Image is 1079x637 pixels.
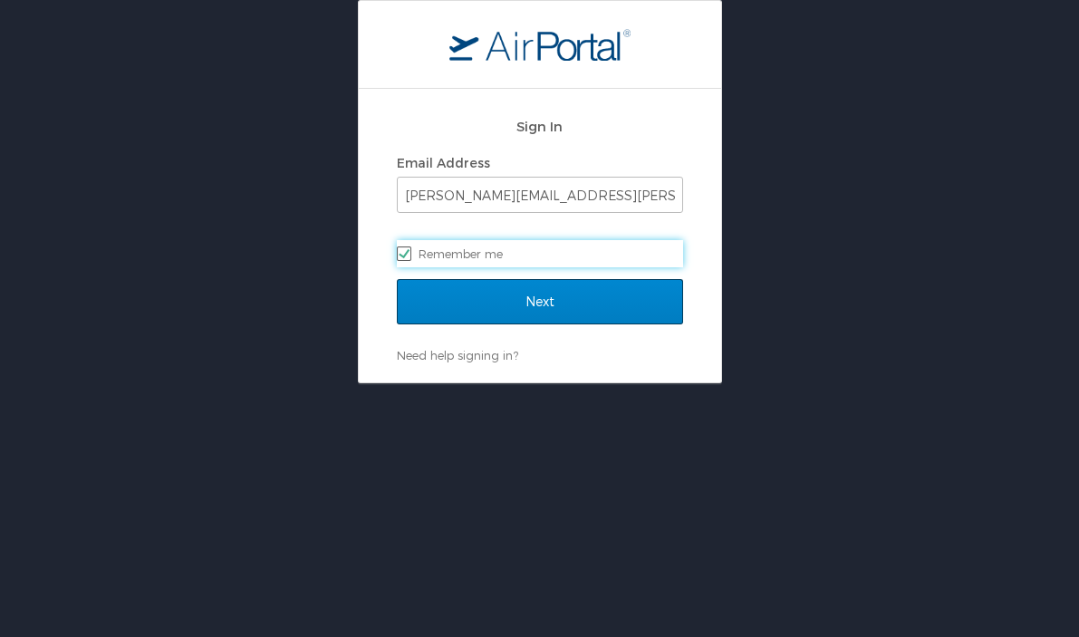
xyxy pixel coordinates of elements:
[449,28,631,61] img: logo
[397,279,683,324] input: Next
[397,348,518,362] a: Need help signing in?
[397,155,490,170] label: Email Address
[397,116,683,137] h2: Sign In
[397,240,683,267] label: Remember me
